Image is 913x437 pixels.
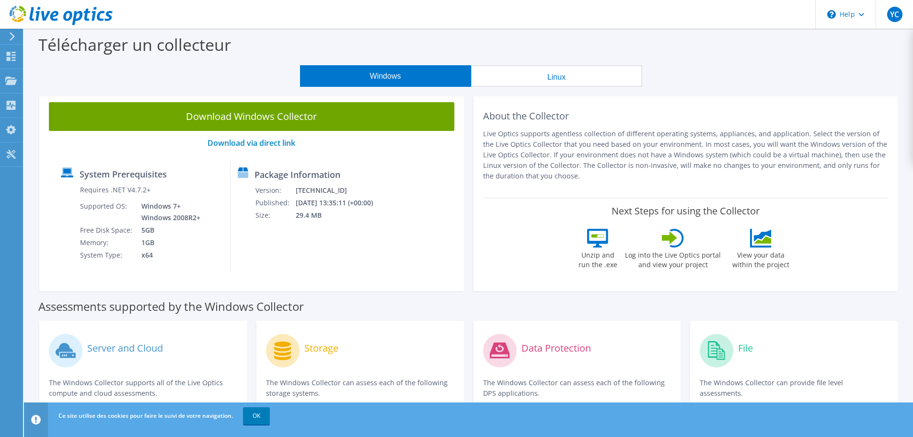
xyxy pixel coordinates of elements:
[255,197,295,209] td: Published:
[255,184,295,197] td: Version:
[266,378,454,399] p: The Windows Collector can assess each of the following storage systems.
[80,249,134,261] td: System Type:
[49,102,454,131] a: Download Windows Collector
[300,65,471,87] button: Windows
[58,412,233,420] span: Ce site utilise des cookies pour faire le suivi de votre navigation.
[80,236,134,249] td: Memory:
[612,205,760,217] label: Next Steps for using the Collector
[80,169,167,179] label: System Prerequisites
[80,185,150,195] label: Requires .NET V4.7.2+
[134,224,202,236] td: 5GB
[38,302,304,311] label: Assessments supported by the Windows Collector
[887,7,902,22] span: YC
[483,129,889,181] p: Live Optics supports agentless collection of different operating systems, appliances, and applica...
[827,10,836,19] svg: \n
[624,248,721,270] label: Log into the Live Optics portal and view your project
[295,184,385,197] td: [TECHNICAL_ID]
[483,110,889,122] h2: About the Collector
[49,378,237,399] p: The Windows Collector supports all of the Live Optics compute and cloud assessments.
[134,200,202,224] td: Windows 7+ Windows 2008R2+
[80,224,134,236] td: Free Disk Space:
[208,138,295,148] a: Download via direct link
[576,248,620,270] label: Unzip and run the .exe
[134,236,202,249] td: 1GB
[738,343,753,353] label: File
[295,209,385,222] td: 29.4 MB
[254,170,340,179] label: Package Information
[243,407,270,425] a: OK
[87,343,163,353] label: Server and Cloud
[521,343,591,353] label: Data Protection
[726,248,795,270] label: View your data within the project
[255,209,295,222] td: Size:
[134,249,202,261] td: x64
[38,34,231,56] label: Télécharger un collecteur
[483,378,671,399] p: The Windows Collector can assess each of the following DPS applications.
[471,65,642,87] button: Linux
[304,343,338,353] label: Storage
[700,378,888,399] p: The Windows Collector can provide file level assessments.
[80,200,134,224] td: Supported OS:
[295,197,385,209] td: [DATE] 13:35:11 (+00:00)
